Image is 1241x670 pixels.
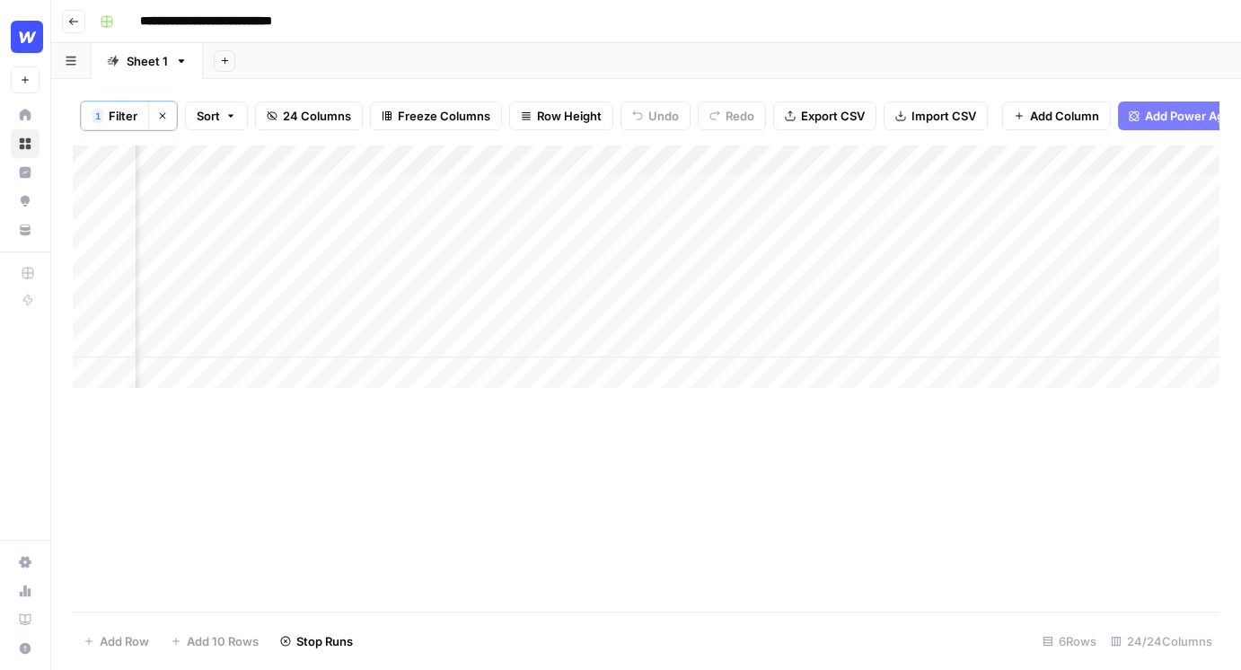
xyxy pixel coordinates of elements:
[109,107,137,125] span: Filter
[255,101,363,130] button: 24 Columns
[100,632,149,650] span: Add Row
[11,14,40,59] button: Workspace: Webflow
[648,107,679,125] span: Undo
[73,627,160,656] button: Add Row
[296,632,353,650] span: Stop Runs
[11,577,40,605] a: Usage
[911,107,976,125] span: Import CSV
[11,216,40,244] a: Your Data
[160,627,269,656] button: Add 10 Rows
[801,107,865,125] span: Export CSV
[92,43,203,79] a: Sheet 1
[185,101,248,130] button: Sort
[95,109,101,123] span: 1
[11,548,40,577] a: Settings
[11,101,40,129] a: Home
[11,158,40,187] a: Insights
[187,632,259,650] span: Add 10 Rows
[197,107,220,125] span: Sort
[698,101,766,130] button: Redo
[11,634,40,663] button: Help + Support
[81,101,148,130] button: 1Filter
[726,107,754,125] span: Redo
[11,187,40,216] a: Opportunities
[620,101,691,130] button: Undo
[11,605,40,634] a: Learning Hub
[11,129,40,158] a: Browse
[509,101,613,130] button: Row Height
[773,101,876,130] button: Export CSV
[127,52,168,70] div: Sheet 1
[884,101,988,130] button: Import CSV
[269,627,364,656] button: Stop Runs
[283,107,351,125] span: 24 Columns
[370,101,502,130] button: Freeze Columns
[11,21,43,53] img: Webflow Logo
[1035,627,1104,656] div: 6 Rows
[1002,101,1111,130] button: Add Column
[92,109,103,123] div: 1
[1030,107,1099,125] span: Add Column
[398,107,490,125] span: Freeze Columns
[1104,627,1219,656] div: 24/24 Columns
[537,107,602,125] span: Row Height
